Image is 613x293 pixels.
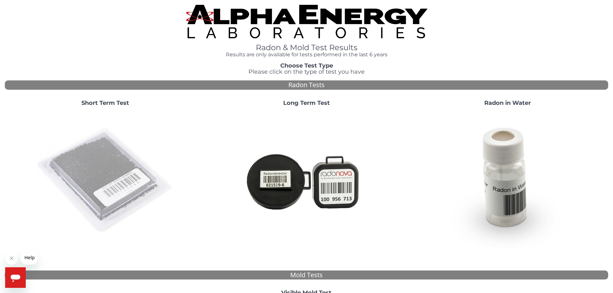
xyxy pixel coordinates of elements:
iframe: Message from company [21,251,38,265]
iframe: Button to launch messaging window [5,267,26,288]
div: Radon Tests [5,80,608,90]
iframe: Close message [5,252,18,265]
img: TightCrop.jpg [186,5,427,38]
h1: Radon & Mold Test Results [186,43,427,52]
strong: Choose Test Type [280,62,333,69]
img: ShortTerm.jpg [36,112,174,250]
strong: Radon in Water [484,99,531,106]
strong: Long Term Test [283,99,330,106]
img: RadoninWater.jpg [438,112,577,250]
img: Radtrak2vsRadtrak3.jpg [237,112,376,250]
span: Please click on the type of test you have [248,68,365,75]
div: Mold Tests [5,270,608,280]
strong: Short Term Test [81,99,129,106]
h4: Results are only available for tests performed in the last 6 years [186,52,427,58]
